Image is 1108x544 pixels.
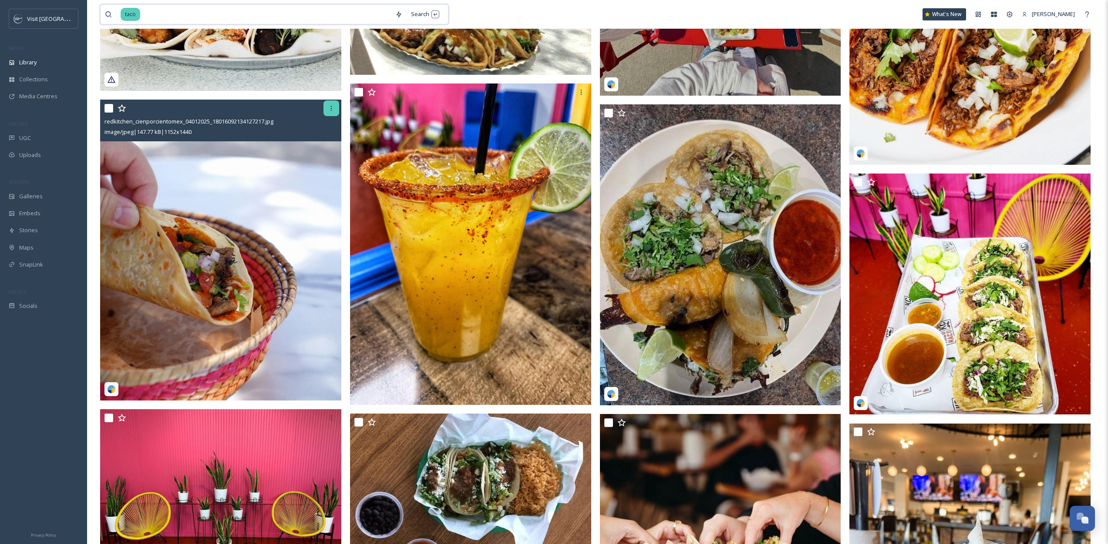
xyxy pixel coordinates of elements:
div: Search [407,6,444,23]
span: COLLECT [9,120,27,127]
a: Privacy Policy [31,529,56,540]
span: image/jpeg | 147.77 kB | 1152 x 1440 [104,128,192,136]
span: Visit [GEOGRAPHIC_DATA] [27,14,94,23]
span: SOCIALS [9,288,26,295]
img: snapsea-logo.png [856,149,865,158]
span: Socials [19,302,37,310]
span: Uploads [19,151,41,159]
span: Embeds [19,209,40,217]
span: taco [121,8,140,20]
span: SnapLink [19,260,43,269]
span: Collections [19,75,48,83]
img: kcfoodiedad_04012025_3450747928332059308.jpg [600,104,841,406]
img: taconacokc_04012025_2519177004979734345.jpg [849,174,1091,414]
span: [PERSON_NAME] [1032,10,1075,18]
span: Media Centres [19,92,57,100]
button: Open Chat [1070,506,1095,531]
img: snapsea-logo.png [607,80,616,89]
img: snapsea-logo.png [107,385,116,394]
span: Maps [19,244,34,252]
img: snapsea-logo.png [607,390,616,398]
span: WIDGETS [9,179,29,185]
span: Galleries [19,192,43,200]
img: c3es6xdrejuflcaqpovn.png [14,14,23,23]
img: 956c21aa-3de0-9839-9573-ba86f7699c80.jpg [350,83,591,404]
span: Library [19,58,37,67]
span: UGC [19,134,31,142]
a: What's New [923,8,966,20]
span: MEDIA [9,45,24,51]
img: redkitchen_cienporcientomex_04012025_18016092134127217.jpg [100,100,341,401]
span: Stories [19,226,38,234]
img: snapsea-logo.png [856,399,865,407]
a: [PERSON_NAME] [1017,6,1079,23]
span: redkitchen_cienporcientomex_04012025_18016092134127217.jpg [104,117,273,125]
span: Privacy Policy [31,532,56,538]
